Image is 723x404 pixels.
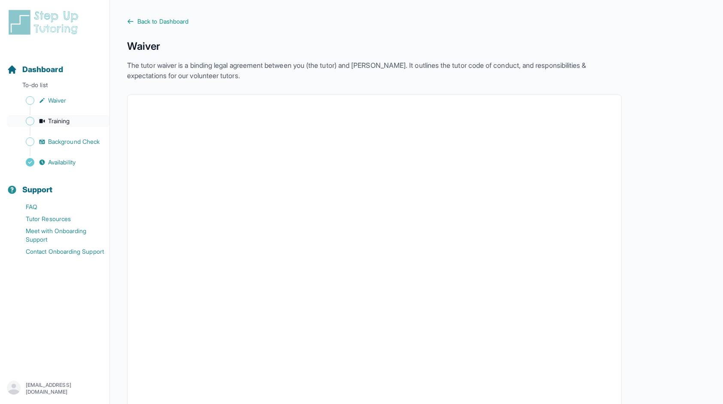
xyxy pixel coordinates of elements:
span: Support [22,184,53,196]
p: The tutor waiver is a binding legal agreement between you (the tutor) and [PERSON_NAME]. It outli... [127,60,622,81]
p: [EMAIL_ADDRESS][DOMAIN_NAME] [26,382,103,395]
a: FAQ [7,201,109,213]
a: Back to Dashboard [127,17,622,26]
a: Waiver [7,94,109,106]
a: Tutor Resources [7,213,109,225]
button: Dashboard [3,50,106,79]
h1: Waiver [127,39,622,53]
a: Background Check [7,136,109,148]
p: To-do list [3,81,106,93]
span: Waiver [48,96,66,105]
a: Training [7,115,109,127]
button: Support [3,170,106,199]
span: Background Check [48,137,100,146]
img: logo [7,9,83,36]
span: Dashboard [22,64,63,76]
span: Back to Dashboard [137,17,188,26]
span: Training [48,117,70,125]
button: [EMAIL_ADDRESS][DOMAIN_NAME] [7,381,103,396]
a: Meet with Onboarding Support [7,225,109,246]
a: Contact Onboarding Support [7,246,109,258]
a: Dashboard [7,64,63,76]
span: Availability [48,158,76,167]
a: Availability [7,156,109,168]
